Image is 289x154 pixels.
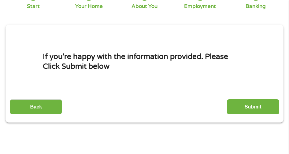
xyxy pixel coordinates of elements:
[246,3,266,10] div: Banking
[75,3,103,10] div: Your Home
[43,52,246,71] h1: If you're happy with the information provided. Please Click Submit below
[184,3,216,10] div: Employment
[27,3,40,10] div: Start
[227,99,279,114] input: Submit
[10,99,62,114] input: Back
[132,3,157,10] div: About You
